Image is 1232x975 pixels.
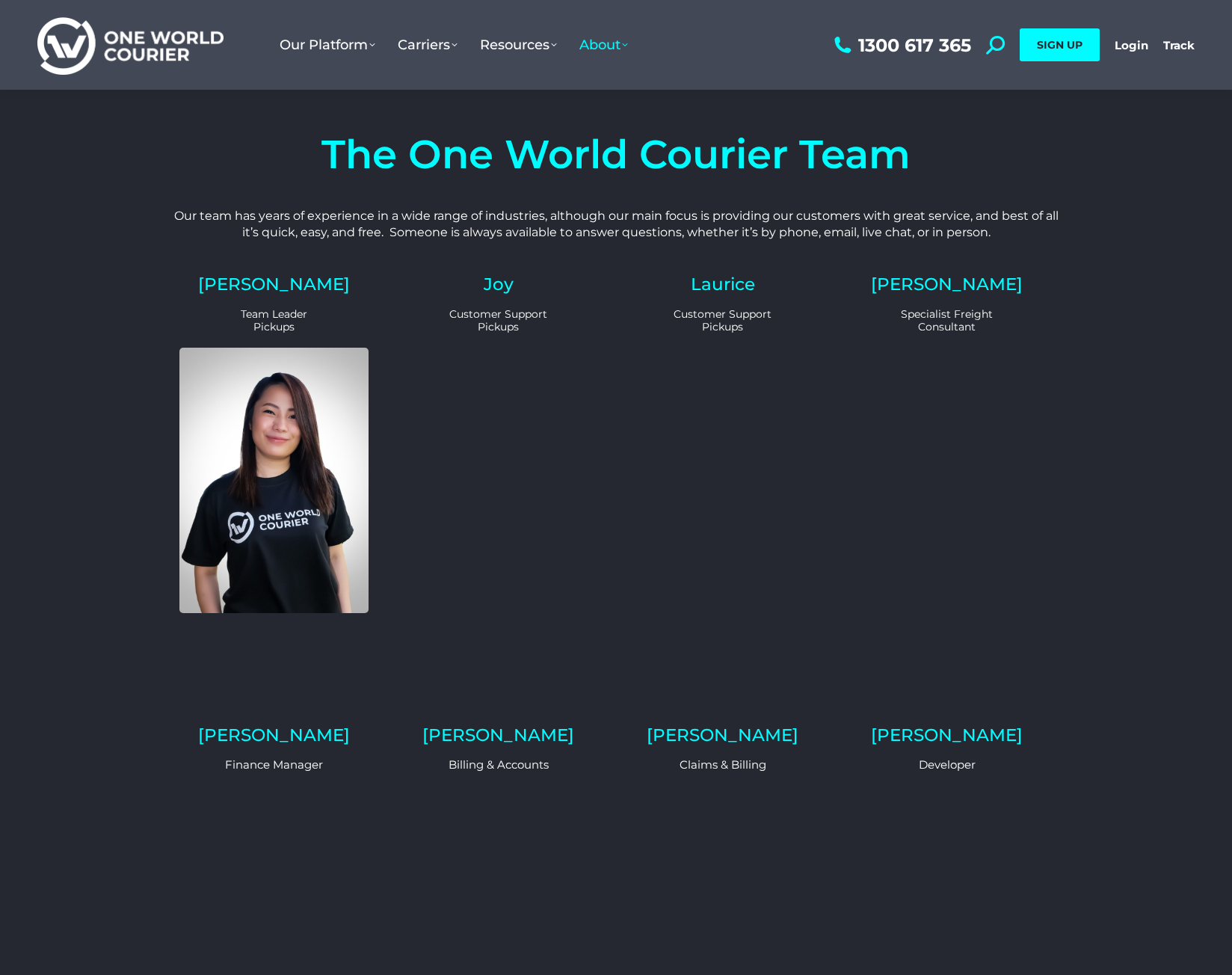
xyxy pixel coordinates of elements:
[628,276,817,293] h2: Laurice
[167,208,1065,242] p: Our team has years of experience in a wide range of industries, although our main focus is provid...
[386,22,469,68] a: Carriers
[404,759,593,770] p: Billing & Accounts
[179,276,369,293] h2: [PERSON_NAME]
[1037,38,1082,52] span: SIGN UP
[268,22,386,68] a: Our Platform
[871,274,1023,295] a: [PERSON_NAME]
[179,759,369,770] p: Finance Manager
[404,308,593,333] p: Customer Support Pickups
[1020,28,1100,61] a: SIGN UP
[1163,38,1195,52] a: Track
[480,37,557,53] span: Resources
[469,22,568,68] a: Resources
[628,759,817,770] p: Claims & Billing
[628,727,817,744] h2: [PERSON_NAME]
[852,308,1041,333] p: Specialist Freight Consultant
[831,36,971,55] a: 1300 617 365
[628,308,817,333] p: Customer Support Pickups
[167,135,1065,174] h4: The One World Courier Team
[179,727,369,744] h2: [PERSON_NAME]
[179,308,369,333] p: Team Leader Pickups
[852,727,1041,744] h2: [PERSON_NAME]
[37,15,224,76] img: One World Courier
[568,22,639,68] a: About
[404,727,593,744] h2: [PERSON_NAME]
[280,37,375,53] span: Our Platform
[398,37,458,53] span: Carriers
[579,37,628,53] span: About
[852,759,1041,770] p: Developer
[1115,38,1148,52] a: Login
[404,276,593,293] h2: Joy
